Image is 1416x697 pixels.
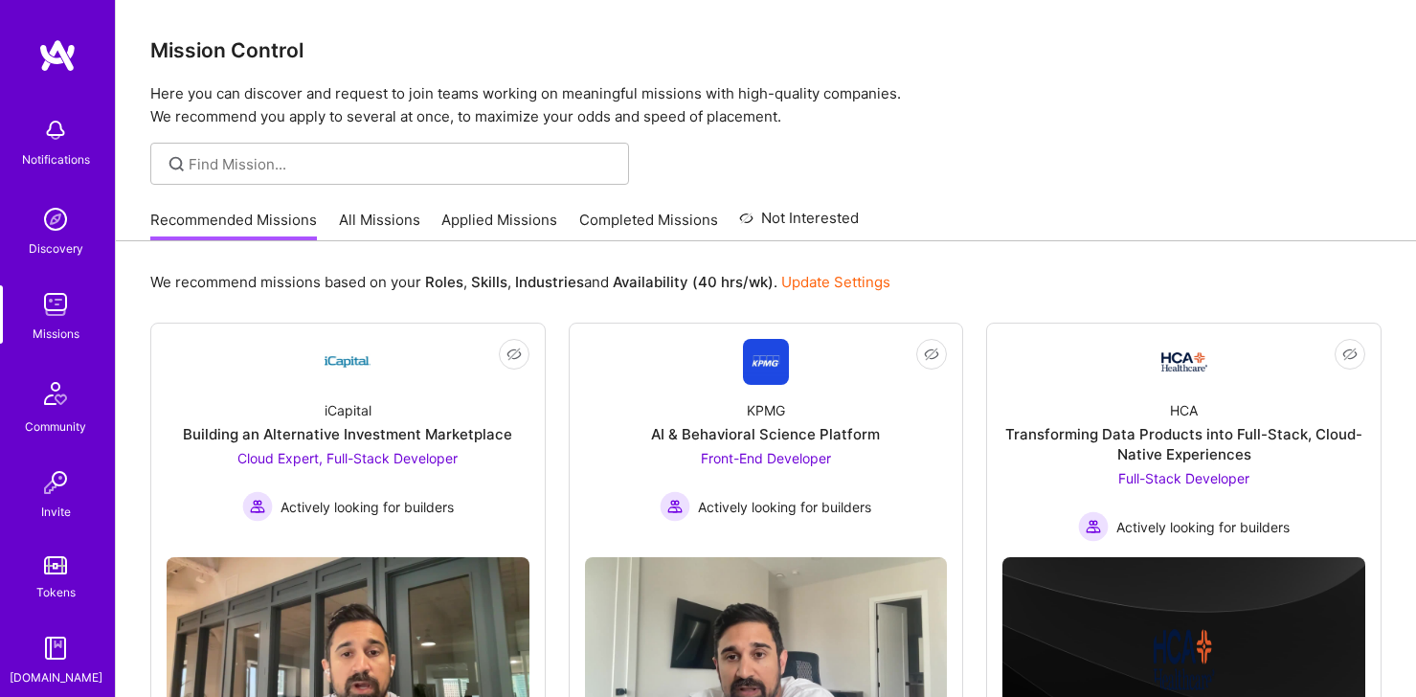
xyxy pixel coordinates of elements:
[281,497,454,517] span: Actively looking for builders
[150,210,317,241] a: Recommended Missions
[150,38,1382,62] h3: Mission Control
[698,497,871,517] span: Actively looking for builders
[166,153,188,175] i: icon SearchGrey
[339,210,420,241] a: All Missions
[747,400,785,420] div: KPMG
[36,629,75,667] img: guide book
[36,200,75,238] img: discovery
[660,491,690,522] img: Actively looking for builders
[515,273,584,291] b: Industries
[425,273,463,291] b: Roles
[167,339,529,542] a: Company LogoiCapitalBuilding an Alternative Investment MarketplaceCloud Expert, Full-Stack Develo...
[33,324,79,344] div: Missions
[1002,339,1365,542] a: Company LogoHCATransforming Data Products into Full-Stack, Cloud-Native ExperiencesFull-Stack Dev...
[41,502,71,522] div: Invite
[25,416,86,437] div: Community
[325,400,371,420] div: iCapital
[36,463,75,502] img: Invite
[1161,352,1207,371] img: Company Logo
[506,347,522,362] i: icon EyeClosed
[651,424,880,444] div: AI & Behavioral Science Platform
[441,210,557,241] a: Applied Missions
[1154,629,1215,690] img: Company logo
[585,339,948,542] a: Company LogoKPMGAI & Behavioral Science PlatformFront-End Developer Actively looking for builders...
[36,582,76,602] div: Tokens
[44,556,67,574] img: tokens
[1118,470,1249,486] span: Full-Stack Developer
[743,339,789,385] img: Company Logo
[33,371,79,416] img: Community
[183,424,512,444] div: Building an Alternative Investment Marketplace
[781,273,890,291] a: Update Settings
[36,285,75,324] img: teamwork
[189,154,615,174] input: Find Mission...
[924,347,939,362] i: icon EyeClosed
[237,450,458,466] span: Cloud Expert, Full-Stack Developer
[1002,424,1365,464] div: Transforming Data Products into Full-Stack, Cloud-Native Experiences
[1170,400,1198,420] div: HCA
[471,273,507,291] b: Skills
[10,667,102,687] div: [DOMAIN_NAME]
[150,272,890,292] p: We recommend missions based on your , , and .
[22,149,90,169] div: Notifications
[36,111,75,149] img: bell
[150,82,1382,128] p: Here you can discover and request to join teams working on meaningful missions with high-quality ...
[739,207,859,241] a: Not Interested
[1342,347,1358,362] i: icon EyeClosed
[579,210,718,241] a: Completed Missions
[242,491,273,522] img: Actively looking for builders
[1116,517,1290,537] span: Actively looking for builders
[613,273,774,291] b: Availability (40 hrs/wk)
[1078,511,1109,542] img: Actively looking for builders
[38,38,77,73] img: logo
[325,339,371,385] img: Company Logo
[701,450,831,466] span: Front-End Developer
[29,238,83,259] div: Discovery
